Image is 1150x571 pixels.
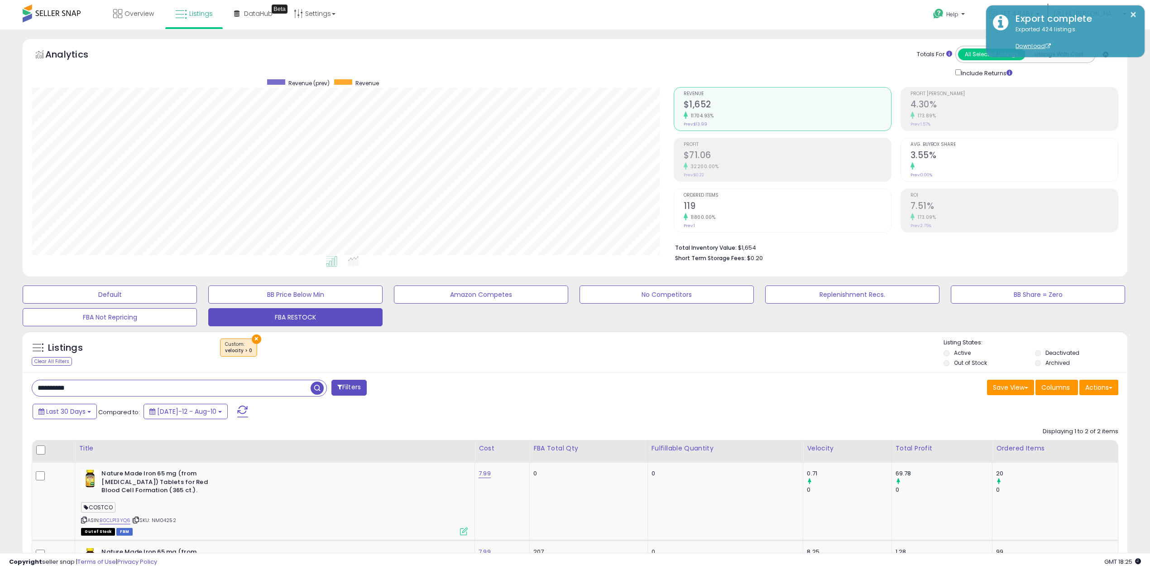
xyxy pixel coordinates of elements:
[996,548,1118,556] div: 99
[1041,383,1070,392] span: Columns
[479,444,526,453] div: Cost
[1016,42,1051,50] a: Download
[807,486,891,494] div: 0
[652,469,796,478] div: 0
[915,214,936,221] small: 173.09%
[132,517,176,524] span: | SKU: NM04252
[1104,557,1141,566] span: 2025-09-10 18:25 GMT
[1130,9,1137,20] button: ×
[48,342,83,354] h5: Listings
[987,380,1034,395] button: Save View
[117,557,157,566] a: Privacy Policy
[915,112,936,119] small: 173.89%
[926,1,974,29] a: Help
[45,48,106,63] h5: Analytics
[958,48,1025,60] button: All Selected Listings
[910,150,1118,162] h2: 3.55%
[1079,380,1118,395] button: Actions
[996,486,1118,494] div: 0
[951,285,1125,304] button: BB Share = Zero
[807,469,891,478] div: 0.71
[144,404,228,419] button: [DATE]-12 - Aug-10
[684,92,891,97] span: Revenue
[208,308,383,326] button: FBA RESTOCK
[1045,359,1070,367] label: Archived
[479,547,491,556] a: 7.99
[933,8,944,19] i: Get Help
[910,142,1118,147] span: Avg. Buybox Share
[23,308,197,326] button: FBA Not Repricing
[81,469,468,534] div: ASIN:
[32,357,72,366] div: Clear All Filters
[652,548,796,556] div: 0
[996,469,1118,478] div: 20
[684,142,891,147] span: Profit
[1009,25,1138,51] div: Exported 424 listings.
[479,469,491,478] a: 7.99
[79,444,471,453] div: Title
[98,408,140,416] span: Compared to:
[77,557,116,566] a: Terms of Use
[896,469,992,478] div: 69.78
[684,223,695,228] small: Prev: 1
[684,201,891,213] h2: 119
[81,548,99,566] img: 41HJFNPgXAL._SL40_.jpg
[675,244,737,252] b: Total Inventory Value:
[101,469,211,497] b: Nature Made Iron 65 mg (from [MEDICAL_DATA]) Tablets for Red Blood Cell Formation (365 ct.).
[1009,12,1138,25] div: Export complete
[244,9,273,18] span: DataHub
[688,214,716,221] small: 11800.00%
[896,548,992,556] div: 1.28
[81,502,115,513] span: COSTCO
[807,444,887,453] div: Velocity
[9,557,42,566] strong: Copyright
[225,348,252,354] div: velocity > 0
[944,339,1127,347] p: Listing States:
[917,50,952,59] div: Totals For
[157,407,216,416] span: [DATE]-12 - Aug-10
[807,548,891,556] div: 8.25
[954,349,971,357] label: Active
[747,254,763,262] span: $0.20
[949,68,1023,78] div: Include Returns
[355,79,379,87] span: Revenue
[580,285,754,304] button: No Competitors
[652,444,800,453] div: Fulfillable Quantity
[33,404,97,419] button: Last 30 Days
[675,242,1112,252] li: $1,654
[954,359,987,367] label: Out of Stock
[910,223,931,228] small: Prev: 2.75%
[533,548,640,556] div: 207
[896,486,992,494] div: 0
[1045,349,1079,357] label: Deactivated
[46,407,86,416] span: Last 30 Days
[81,528,115,536] span: All listings that are currently out of stock and unavailable for purchase on Amazon
[394,285,568,304] button: Amazon Competes
[684,99,891,111] h2: $1,652
[684,193,891,198] span: Ordered Items
[910,121,930,127] small: Prev: 1.57%
[331,380,367,396] button: Filters
[208,285,383,304] button: BB Price Below Min
[675,254,746,262] b: Short Term Storage Fees:
[896,444,989,453] div: Total Profit
[910,193,1118,198] span: ROI
[9,558,157,566] div: seller snap | |
[688,112,714,119] small: 11704.93%
[765,285,939,304] button: Replenishment Recs.
[81,469,99,488] img: 41HJFNPgXAL._SL40_.jpg
[272,5,287,14] div: Tooltip anchor
[116,528,133,536] span: FBM
[910,201,1118,213] h2: 7.51%
[910,172,932,178] small: Prev: 0.00%
[225,341,252,354] span: Custom:
[1035,380,1078,395] button: Columns
[910,92,1118,97] span: Profit [PERSON_NAME]
[688,163,719,170] small: 32200.00%
[533,444,643,453] div: FBA Total Qty
[23,285,197,304] button: Default
[684,150,891,162] h2: $71.06
[100,517,130,524] a: B0CLP13YQ6
[946,10,958,18] span: Help
[996,444,1114,453] div: Ordered Items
